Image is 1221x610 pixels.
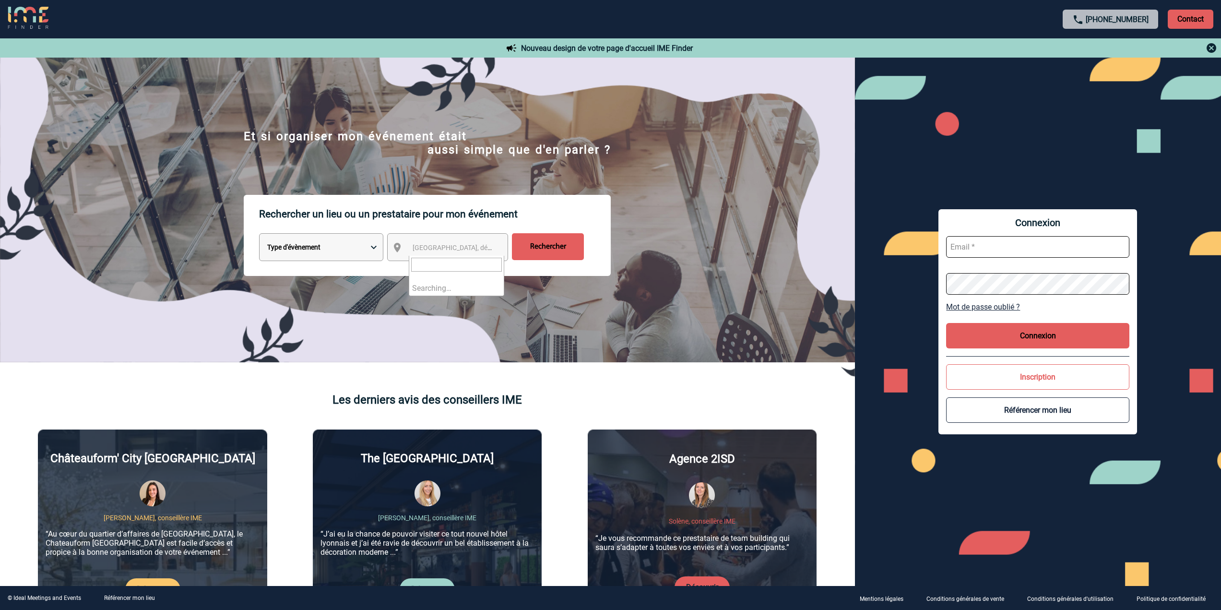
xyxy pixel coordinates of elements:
p: “J’ai eu la chance de pouvoir visiter ce tout nouvel hôtel lyonnais et j’ai été ravie de découvri... [320,529,534,557]
a: Mot de passe oublié ? [946,302,1129,311]
p: “Au cœur du quartier d’affaires de [GEOGRAPHIC_DATA], le Chateauform [GEOGRAPHIC_DATA] est facile... [46,529,259,557]
li: Searching… [409,281,504,296]
a: [PHONE_NUMBER] [1086,15,1149,24]
a: Conditions générales de vente [919,594,1019,603]
a: Politique de confidentialité [1129,594,1221,603]
a: Découvrir [686,583,718,592]
p: Mentions légales [860,596,903,602]
p: Conditions générales d'utilisation [1027,596,1114,602]
button: Connexion [946,323,1129,348]
span: [GEOGRAPHIC_DATA], département, région... [413,244,546,251]
a: Référencer mon lieu [104,595,155,601]
button: Inscription [946,364,1129,390]
p: Conditions générales de vente [926,596,1004,602]
a: Découvrir [411,585,443,594]
p: Politique de confidentialité [1137,596,1206,602]
span: Connexion [946,217,1129,228]
a: Mentions légales [852,594,919,603]
p: Rechercher un lieu ou un prestataire pour mon événement [259,195,611,233]
button: Référencer mon lieu [946,397,1129,423]
input: Email * [946,236,1129,258]
p: Contact [1168,10,1213,29]
input: Rechercher [512,233,584,260]
img: call-24-px.png [1072,14,1084,25]
a: Découvrir [137,585,169,594]
div: © Ideal Meetings and Events [8,595,81,601]
p: “Je vous recommande ce prestataire de team building qui saura s’adapter à toutes vos envies et à ... [595,534,809,552]
a: Conditions générales d'utilisation [1019,594,1129,603]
